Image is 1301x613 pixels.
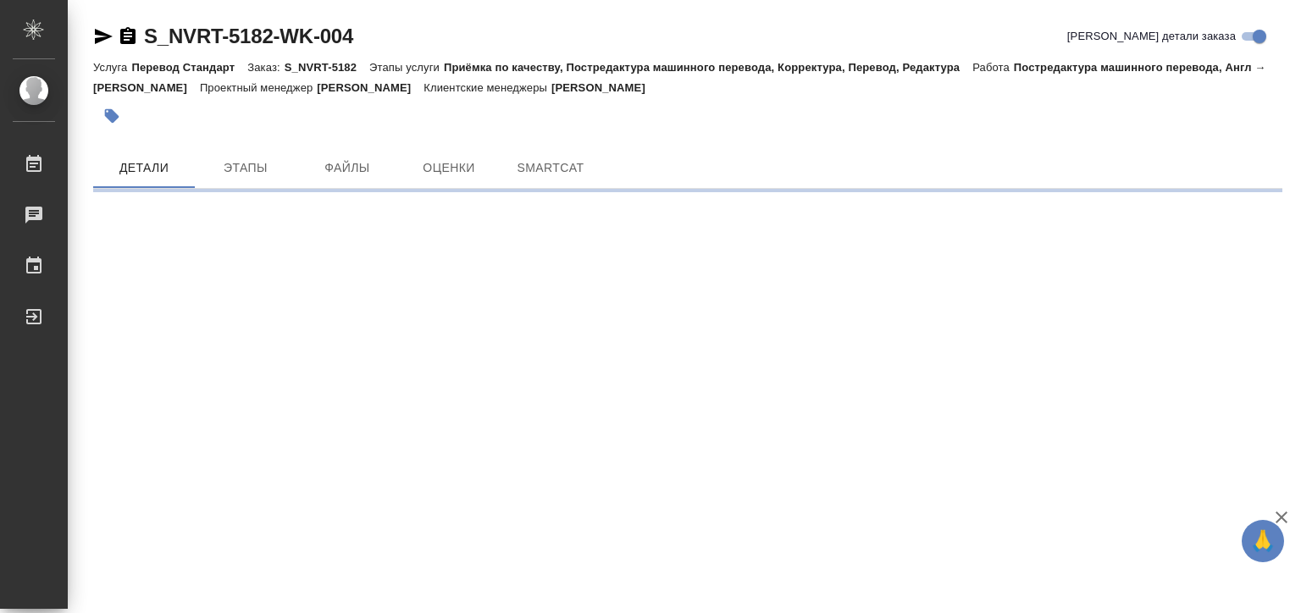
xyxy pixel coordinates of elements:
p: Услуга [93,61,131,74]
p: [PERSON_NAME] [317,81,424,94]
span: Файлы [307,157,388,179]
span: 🙏 [1248,523,1277,559]
p: [PERSON_NAME] [551,81,658,94]
span: Оценки [408,157,490,179]
button: 🙏 [1242,520,1284,562]
span: SmartCat [510,157,591,179]
span: Этапы [205,157,286,179]
a: S_NVRT-5182-WK-004 [144,25,353,47]
button: Скопировать ссылку [118,26,138,47]
span: Детали [103,157,185,179]
p: S_NVRT-5182 [285,61,369,74]
p: Перевод Стандарт [131,61,247,74]
button: Скопировать ссылку для ЯМессенджера [93,26,113,47]
p: Работа [972,61,1014,74]
p: Заказ: [247,61,284,74]
p: Клиентские менеджеры [424,81,551,94]
span: [PERSON_NAME] детали заказа [1067,28,1236,45]
p: Приёмка по качеству, Постредактура машинного перевода, Корректура, Перевод, Редактура [444,61,972,74]
button: Добавить тэг [93,97,130,135]
p: Проектный менеджер [200,81,317,94]
p: Этапы услуги [369,61,444,74]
